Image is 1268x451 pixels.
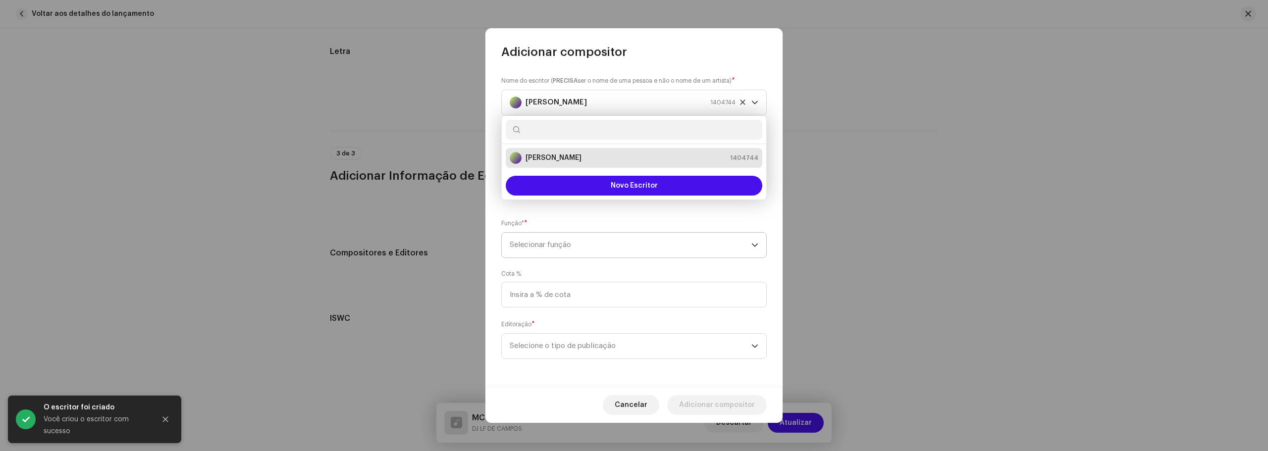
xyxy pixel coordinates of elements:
button: Fechar [156,409,175,429]
button: Adicionar compositor [667,395,767,415]
small: Editoração [501,319,531,329]
label: Cota % [501,270,521,278]
font: Selecionar função [510,241,571,249]
small: Nome do escritor ( ser o nome de uma pessoa e não o nome de um artista) [501,76,732,86]
font: O escritor foi criado [44,404,114,411]
span: 1404744 [710,90,736,115]
input: Insira a % de cota [501,282,767,307]
span: Marcos Vinicios de Moraes Simas [510,90,751,115]
strong: PRECISA [553,78,578,84]
div: gatilho suspenso [751,90,758,115]
font: Você criou o escritor com sucesso [44,416,129,435]
small: Função* [501,218,524,228]
button: Novo Escritor [506,176,762,196]
div: gatilho suspenso [751,334,758,358]
strong: [PERSON_NAME] [526,90,587,115]
span: Selecionar função [510,233,751,257]
font: Adicionar compositor [501,46,627,58]
font: Cancelar [615,401,647,408]
div: gatilho suspenso [751,233,758,257]
li: Marcos Vinicios de Moraes Simas [506,148,762,168]
font: Novo Escritor [611,182,658,189]
button: Cancelar [603,395,659,415]
ul: Lista de opções [502,144,766,172]
font: 1404744 [730,155,758,161]
strong: [PERSON_NAME] [526,153,581,163]
font: Adicionar compositor [679,401,755,408]
span: Selecione o tipo de publicação [510,334,751,358]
